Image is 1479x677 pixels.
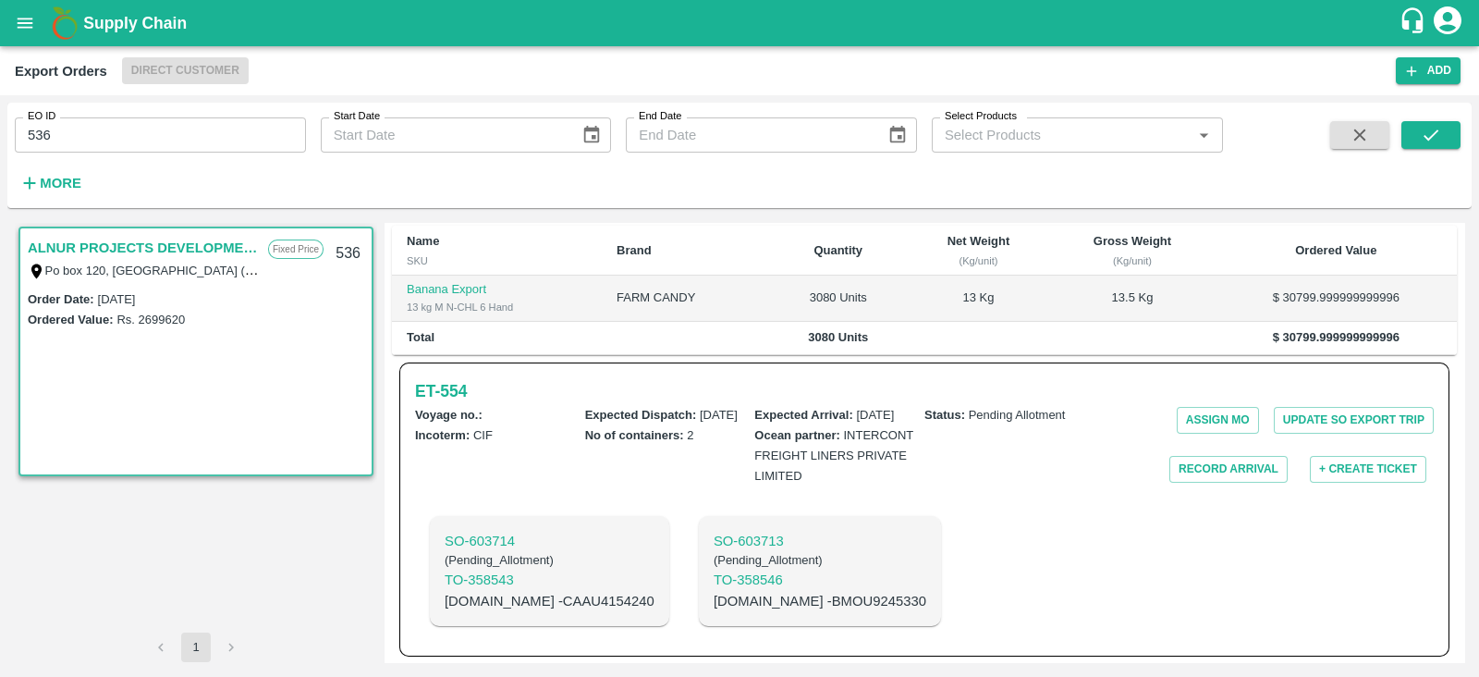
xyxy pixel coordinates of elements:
[1064,252,1200,269] div: (Kg/unit)
[15,167,86,199] button: More
[445,570,654,590] p: TO- 358543
[407,281,587,299] p: Banana Export
[415,428,470,442] b: Incoterm :
[574,117,609,153] button: Choose date
[407,234,439,248] b: Name
[407,330,434,344] b: Total
[28,236,259,260] a: ALNUR PROJECTS DEVELOPMENT
[769,276,908,322] td: 3080 Units
[924,408,965,422] b: Status :
[321,117,567,153] input: Start Date
[143,633,249,662] nav: pagination navigation
[415,378,467,404] a: ET-554
[1177,407,1259,434] button: Assign MO
[268,240,324,259] p: Fixed Price
[1295,243,1376,257] b: Ordered Value
[1396,57,1461,84] button: Add
[880,117,915,153] button: Choose date
[415,378,467,404] h6: ET- 554
[15,117,306,153] input: Enter EO ID
[116,313,185,326] label: Rs. 2699620
[445,551,654,570] h6: ( Pending_Allotment )
[639,109,681,124] label: End Date
[1192,123,1216,147] button: Open
[28,292,94,306] label: Order Date :
[602,276,769,322] td: FARM CANDY
[415,408,483,422] b: Voyage no. :
[1094,234,1171,248] b: Gross Weight
[856,408,894,422] span: [DATE]
[714,531,926,551] p: SO- 603713
[754,428,913,484] span: INTERCONT FREIGHT LINERS PRIVATE LIMITED
[334,109,380,124] label: Start Date
[754,428,840,442] b: Ocean partner :
[969,408,1066,422] span: Pending Allotment
[407,252,587,269] div: SKU
[445,591,654,611] p: [DOMAIN_NAME] - CAAU4154240
[626,117,872,153] input: End Date
[445,570,654,590] a: TO-358543
[714,570,926,590] a: TO-358546
[1310,456,1426,483] button: + Create Ticket
[585,408,697,422] b: Expected Dispatch :
[15,59,107,83] div: Export Orders
[445,531,654,551] p: SO- 603714
[407,299,587,315] div: 13 kg M N-CHL 6 Hand
[4,2,46,44] button: open drawer
[617,243,652,257] b: Brand
[908,276,1050,322] td: 13 Kg
[28,109,55,124] label: EO ID
[1273,330,1400,344] b: $ 30799.999999999996
[714,551,926,570] h6: ( Pending_Allotment )
[324,232,372,276] div: 536
[1216,276,1457,322] td: $ 30799.999999999996
[98,292,136,306] label: [DATE]
[687,428,693,442] span: 2
[83,10,1399,36] a: Supply Chain
[714,570,926,590] p: TO- 358546
[808,330,868,344] b: 3080 Units
[1399,6,1431,40] div: customer-support
[445,531,654,551] a: SO-603714
[945,109,1017,124] label: Select Products
[937,123,1187,147] input: Select Products
[1431,4,1464,43] div: account of current user
[83,14,187,32] b: Supply Chain
[1049,276,1215,322] td: 13.5 Kg
[46,5,83,42] img: logo
[40,176,81,191] strong: More
[923,252,1035,269] div: (Kg/unit)
[813,243,862,257] b: Quantity
[181,633,211,662] button: page 1
[754,408,852,422] b: Expected Arrival :
[1169,456,1288,483] button: Record Arrival
[714,531,926,551] a: SO-603713
[700,408,738,422] span: [DATE]
[45,263,978,277] label: Po box 120, [GEOGRAPHIC_DATA] (Madayn) / [PERSON_NAME] / [GEOGRAPHIC_DATA], [GEOGRAPHIC_DATA], 11...
[947,234,1010,248] b: Net Weight
[585,428,684,442] b: No of containers :
[1274,407,1434,434] button: Update SO Export Trip
[28,313,113,326] label: Ordered Value:
[473,428,493,442] span: CIF
[714,591,926,611] p: [DOMAIN_NAME] - BMOU9245330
